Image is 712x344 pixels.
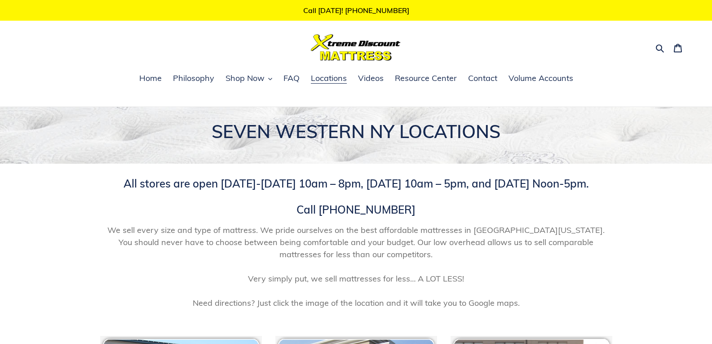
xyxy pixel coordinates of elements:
[168,72,219,85] a: Philosophy
[509,73,573,84] span: Volume Accounts
[212,120,500,143] span: SEVEN WESTERN NY LOCATIONS
[468,73,497,84] span: Contact
[390,72,461,85] a: Resource Center
[124,177,589,216] span: All stores are open [DATE]-[DATE] 10am – 8pm, [DATE] 10am – 5pm, and [DATE] Noon-5pm. Call [PHONE...
[358,73,384,84] span: Videos
[100,224,612,309] span: We sell every size and type of mattress. We pride ourselves on the best affordable mattresses in ...
[283,73,300,84] span: FAQ
[306,72,351,85] a: Locations
[311,73,347,84] span: Locations
[395,73,457,84] span: Resource Center
[226,73,265,84] span: Shop Now
[279,72,304,85] a: FAQ
[464,72,502,85] a: Contact
[311,34,401,61] img: Xtreme Discount Mattress
[139,73,162,84] span: Home
[135,72,166,85] a: Home
[504,72,578,85] a: Volume Accounts
[354,72,388,85] a: Videos
[173,73,214,84] span: Philosophy
[221,72,277,85] button: Shop Now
